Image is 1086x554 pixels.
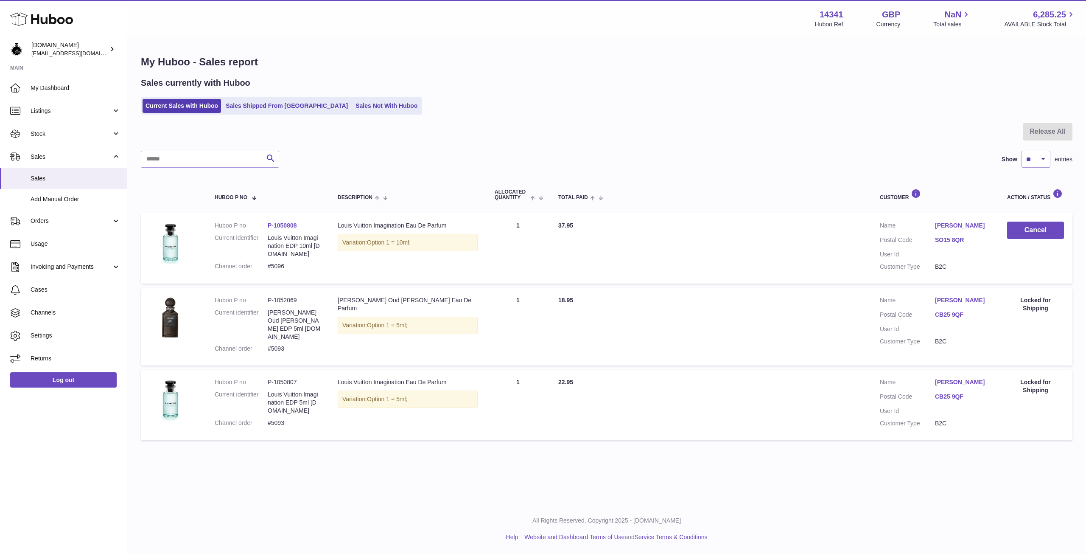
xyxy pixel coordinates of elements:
[1004,9,1076,28] a: 6,285.25 AVAILABLE Stock Total
[268,391,321,415] dd: Louis Vuitton Imagination EDP 5ml [DOMAIN_NAME]
[1007,189,1064,200] div: Action / Status
[486,213,550,284] td: 1
[876,20,901,28] div: Currency
[880,236,935,246] dt: Postal Code
[558,379,573,385] span: 22.95
[1002,155,1017,163] label: Show
[338,317,478,334] div: Variation:
[933,9,971,28] a: NaN Total sales
[215,296,268,304] dt: Huboo P no
[31,41,108,57] div: [DOMAIN_NAME]
[524,534,624,540] a: Website and Dashboard Terms of Use
[880,263,935,271] dt: Customer Type
[31,332,120,340] span: Settings
[880,222,935,232] dt: Name
[880,250,935,259] dt: User Id
[31,263,112,271] span: Invoicing and Payments
[141,77,250,89] h2: Sales currently with Huboo
[31,286,120,294] span: Cases
[935,393,990,401] a: CB25 9QF
[880,189,990,200] div: Customer
[935,263,990,271] dd: B2C
[1055,155,1072,163] span: entries
[882,9,900,20] strong: GBP
[143,99,221,113] a: Current Sales with Huboo
[31,84,120,92] span: My Dashboard
[367,239,411,246] span: Option 1 = 10ml;
[338,391,478,408] div: Variation:
[1004,20,1076,28] span: AVAILABLE Stock Total
[506,534,518,540] a: Help
[31,217,112,225] span: Orders
[134,517,1079,525] p: All Rights Reserved. Copyright 2025 - [DOMAIN_NAME]
[215,262,268,270] dt: Channel order
[935,236,990,244] a: SO15 8QR
[880,325,935,333] dt: User Id
[31,354,120,363] span: Returns
[31,195,120,203] span: Add Manual Order
[353,99,420,113] a: Sales Not With Huboo
[215,419,268,427] dt: Channel order
[880,407,935,415] dt: User Id
[149,222,192,264] img: LV-imagination-1.jpg
[558,222,573,229] span: 37.95
[367,322,407,329] span: Option 1 = 5ml;
[1007,378,1064,394] div: Locked for Shipping
[268,262,321,270] dd: #5096
[31,50,125,56] span: [EMAIL_ADDRESS][DOMAIN_NAME]
[944,9,961,20] span: NaN
[935,378,990,386] a: [PERSON_NAME]
[149,378,192,421] img: LV-imagination-1.jpg
[268,296,321,304] dd: P-1052069
[215,378,268,386] dt: Huboo P no
[215,234,268,258] dt: Current identifier
[933,20,971,28] span: Total sales
[880,419,935,427] dt: Customer Type
[149,296,192,339] img: oudwood.webp
[31,153,112,161] span: Sales
[935,296,990,304] a: [PERSON_NAME]
[820,9,843,20] strong: 14341
[880,337,935,346] dt: Customer Type
[268,419,321,427] dd: #5093
[558,195,588,200] span: Total paid
[31,174,120,183] span: Sales
[935,337,990,346] dd: B2C
[486,370,550,440] td: 1
[935,222,990,230] a: [PERSON_NAME]
[815,20,843,28] div: Huboo Ref
[521,533,707,541] li: and
[10,372,117,388] a: Log out
[338,234,478,251] div: Variation:
[486,288,550,366] td: 1
[268,378,321,386] dd: P-1050807
[635,534,708,540] a: Service Terms & Conditions
[338,195,372,200] span: Description
[935,419,990,427] dd: B2C
[10,43,23,56] img: theperfumesampler@gmail.com
[367,396,407,402] span: Option 1 = 5ml;
[1033,9,1066,20] span: 6,285.25
[880,393,935,403] dt: Postal Code
[31,107,112,115] span: Listings
[268,345,321,353] dd: #5093
[935,311,990,319] a: CB25 9QF
[31,240,120,248] span: Usage
[215,345,268,353] dt: Channel order
[495,189,528,200] span: ALLOCATED Quantity
[141,55,1072,69] h1: My Huboo - Sales report
[338,296,478,312] div: [PERSON_NAME] Oud [PERSON_NAME] Eau De Parfum
[31,130,112,138] span: Stock
[338,378,478,386] div: Louis Vuitton Imagination Eau De Parfum
[338,222,478,230] div: Louis Vuitton Imagination Eau De Parfum
[880,296,935,307] dt: Name
[268,309,321,341] dd: [PERSON_NAME] Oud [PERSON_NAME] EDP 5ml [DOMAIN_NAME]
[558,297,573,304] span: 18.95
[268,222,297,229] a: P-1050808
[31,309,120,317] span: Channels
[223,99,351,113] a: Sales Shipped From [GEOGRAPHIC_DATA]
[215,309,268,341] dt: Current identifier
[1007,296,1064,312] div: Locked for Shipping
[215,391,268,415] dt: Current identifier
[880,311,935,321] dt: Postal Code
